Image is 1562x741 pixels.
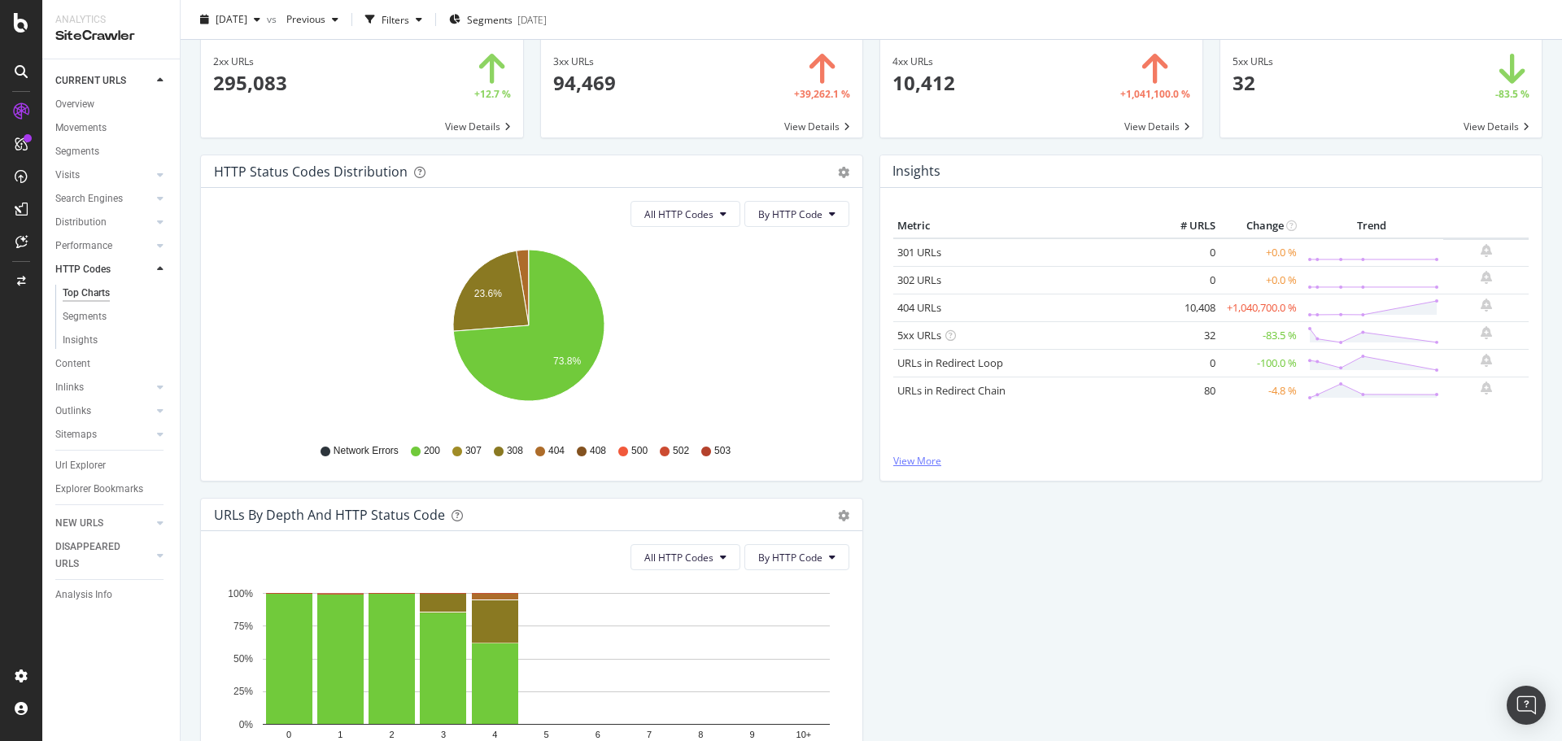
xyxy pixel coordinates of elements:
div: DISAPPEARED URLS [55,538,137,573]
span: 408 [590,444,606,458]
button: By HTTP Code [744,201,849,227]
span: All HTTP Codes [644,551,713,564]
div: Sitemaps [55,426,97,443]
span: 308 [507,444,523,458]
span: 200 [424,444,440,458]
span: Segments [467,12,513,26]
div: Segments [63,308,107,325]
a: 301 URLs [897,245,941,259]
a: Visits [55,167,152,184]
button: All HTTP Codes [630,544,740,570]
span: 2025 Sep. 9th [216,12,247,26]
td: 10,408 [1154,294,1219,321]
a: Search Engines [55,190,152,207]
text: 6 [596,730,600,740]
svg: A chart. [214,240,844,429]
td: +0.0 % [1219,238,1301,267]
a: 404 URLs [897,300,941,315]
td: 80 [1154,377,1219,404]
a: URLs in Redirect Chain [897,383,1006,398]
text: 0% [239,719,254,730]
div: CURRENT URLS [55,72,126,89]
text: 4 [492,730,497,740]
div: bell-plus [1481,354,1492,367]
div: SiteCrawler [55,27,167,46]
span: 307 [465,444,482,458]
div: Insights [63,332,98,349]
text: 3 [441,730,446,740]
div: Visits [55,167,80,184]
a: Url Explorer [55,457,168,474]
span: vs [267,12,280,26]
div: HTTP Status Codes Distribution [214,163,408,180]
td: +0.0 % [1219,266,1301,294]
div: Search Engines [55,190,123,207]
div: Segments [55,143,99,160]
div: gear [838,510,849,521]
h4: Insights [892,160,940,182]
a: Overview [55,96,168,113]
button: By HTTP Code [744,544,849,570]
td: 0 [1154,238,1219,267]
th: Trend [1301,214,1443,238]
td: 0 [1154,266,1219,294]
div: bell-plus [1481,271,1492,284]
div: [DATE] [517,12,547,26]
text: 8 [698,730,703,740]
text: 9 [750,730,755,740]
td: -4.8 % [1219,377,1301,404]
a: HTTP Codes [55,261,152,278]
th: Change [1219,214,1301,238]
button: Previous [280,7,345,33]
text: 7 [647,730,652,740]
a: Top Charts [63,285,168,302]
span: By HTTP Code [758,551,822,564]
text: 1 [338,730,343,740]
a: Movements [55,120,168,137]
span: Network Errors [334,444,399,458]
div: bell-plus [1481,244,1492,257]
div: URLs by Depth and HTTP Status Code [214,507,445,523]
td: +1,040,700.0 % [1219,294,1301,321]
a: Sitemaps [55,426,152,443]
button: Segments[DATE] [443,7,553,33]
div: Overview [55,96,94,113]
button: Filters [359,7,429,33]
div: Filters [382,12,409,26]
div: Outlinks [55,403,91,420]
div: Distribution [55,214,107,231]
a: Analysis Info [55,586,168,604]
span: All HTTP Codes [644,207,713,221]
a: Distribution [55,214,152,231]
a: Content [55,355,168,373]
div: gear [838,167,849,178]
td: 32 [1154,321,1219,349]
th: Metric [893,214,1154,238]
text: 10+ [796,730,812,740]
a: DISAPPEARED URLS [55,538,152,573]
td: -100.0 % [1219,349,1301,377]
a: Explorer Bookmarks [55,481,168,498]
text: 25% [233,687,253,698]
a: 302 URLs [897,272,941,287]
text: 23.6% [474,288,502,299]
th: # URLS [1154,214,1219,238]
div: Content [55,355,90,373]
a: Outlinks [55,403,152,420]
div: Analytics [55,13,167,27]
span: Previous [280,12,325,26]
td: 0 [1154,349,1219,377]
div: Analysis Info [55,586,112,604]
text: 100% [228,588,253,599]
div: Url Explorer [55,457,106,474]
span: 502 [673,444,689,458]
td: -83.5 % [1219,321,1301,349]
button: All HTTP Codes [630,201,740,227]
a: Inlinks [55,379,152,396]
a: Insights [63,332,168,349]
div: Explorer Bookmarks [55,481,143,498]
span: By HTTP Code [758,207,822,221]
button: [DATE] [194,7,267,33]
a: URLs in Redirect Loop [897,355,1003,370]
text: 5 [543,730,548,740]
